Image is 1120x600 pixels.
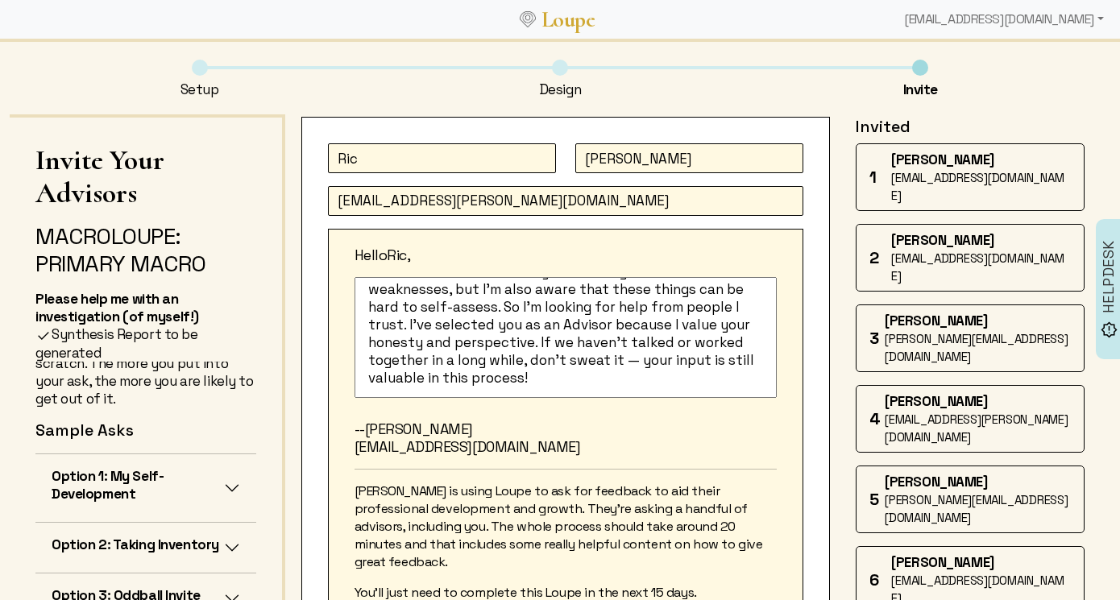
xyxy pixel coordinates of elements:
h4: Invited [856,117,1085,137]
div: 6 [869,570,892,590]
img: FFFF [35,328,52,344]
span: [PERSON_NAME][EMAIL_ADDRESS][DOMAIN_NAME] [885,331,1068,364]
h5: Option 2: Taking Inventory [52,536,219,553]
span: [EMAIL_ADDRESS][DOMAIN_NAME] [891,170,1064,203]
span: [PERSON_NAME] [891,231,993,249]
span: [PERSON_NAME] [891,553,993,571]
div: Design [539,81,581,98]
span: [EMAIL_ADDRESS][DOMAIN_NAME] [891,250,1064,283]
span: [PERSON_NAME] [885,473,987,490]
button: Option 1: My Self-Development [35,454,256,522]
p: Hello Ric, [355,246,777,264]
span: Macro [35,221,111,250]
span: [PERSON_NAME] [891,151,993,168]
input: Advisor email here [328,186,803,216]
img: brightness_alert_FILL0_wght500_GRAD0_ops.svg [1101,321,1118,337]
h5: Option 1: My Self-Development [52,467,224,503]
p: [PERSON_NAME] is using Loupe to ask for feedback to aid their professional development and growth... [355,482,777,571]
div: 5 [869,490,885,510]
span: [PERSON_NAME] [885,392,987,410]
p: --[PERSON_NAME] [EMAIL_ADDRESS][DOMAIN_NAME] [355,420,777,456]
h4: Sample Asks [35,420,256,441]
div: 4 [869,409,885,429]
div: Setup [180,81,219,98]
img: Loupe Logo [520,11,536,27]
span: [EMAIL_ADDRESS][PERSON_NAME][DOMAIN_NAME] [885,412,1068,445]
input: Advisor last name here [575,143,803,173]
span: [PERSON_NAME] [885,312,987,329]
h1: Invite Your Advisors [35,143,256,209]
input: Advisor first name here [328,143,556,173]
div: Invite [903,81,938,98]
div: 3 [869,329,885,349]
div: [EMAIL_ADDRESS][DOMAIN_NAME] [898,3,1110,35]
div: 1 [869,168,892,188]
div: 2 [869,248,892,268]
div: Loupe: Primary Macro [35,222,256,277]
div: Please help me with an investigation (of myself!) [35,290,256,325]
a: Loupe [536,5,600,35]
span: [PERSON_NAME][EMAIL_ADDRESS][DOMAIN_NAME] [885,492,1068,525]
button: Option 2: Taking Inventory [35,523,256,573]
